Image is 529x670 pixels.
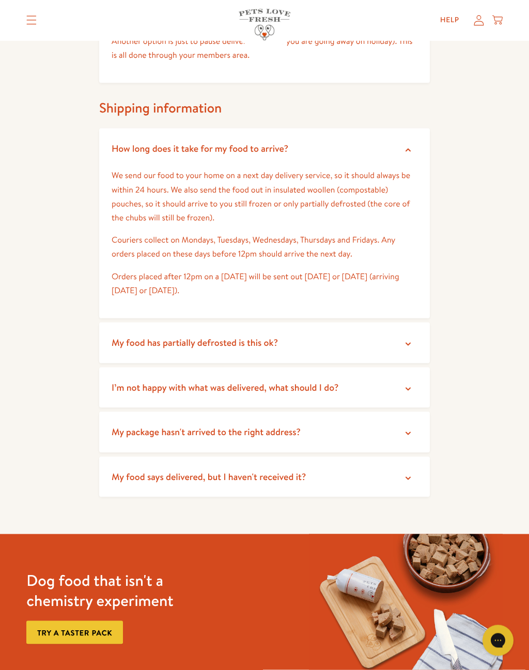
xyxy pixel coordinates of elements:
p: Couriers collect on Mondays, Tuesdays, Wednesdays, Thursdays and Fridays. Any orders placed on th... [112,233,417,261]
summary: My food has partially defrosted is this ok? [99,323,430,363]
h2: Shipping information [99,100,430,117]
h3: Dog food that isn't a chemistry experiment [26,570,220,611]
span: My food has partially defrosted is this ok? [112,336,278,349]
summary: I’m not happy with what was delivered, what should I do? [99,368,430,408]
span: How long does it take for my food to arrive? [112,142,288,155]
summary: My package hasn't arrived to the right address? [99,412,430,453]
span: My package hasn't arrived to the right address? [112,425,301,438]
p: Orders placed after 12pm on a [DATE] will be sent out [DATE] or [DATE] (arriving [DATE] or [DATE]). [112,270,417,298]
p: Another option is just to pause deliveries (maybe you are going away on holiday). This is all don... [112,35,417,62]
a: Help [432,10,468,31]
summary: Translation missing: en.sections.header.menu [18,8,45,34]
span: I’m not happy with what was delivered, what should I do? [112,381,338,394]
a: Try a taster pack [26,621,123,644]
span: My food says delivered, but I haven't received it? [112,470,306,483]
p: We send our food to your home on a next day delivery service, so it should always be within 24 ho... [112,169,417,225]
iframe: Gorgias live chat messenger [477,621,519,660]
img: Pets Love Fresh [239,9,290,41]
summary: How long does it take for my food to arrive? [99,129,430,169]
summary: My food says delivered, but I haven't received it? [99,457,430,498]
